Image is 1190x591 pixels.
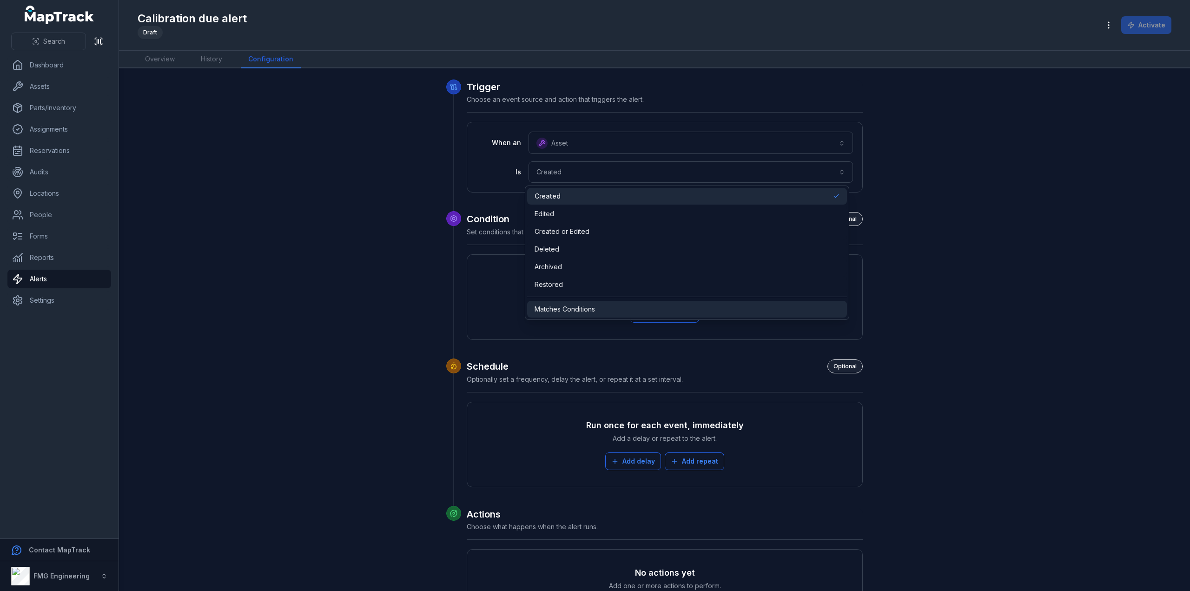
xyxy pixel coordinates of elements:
[535,227,589,236] span: Created or Edited
[525,186,850,320] div: Created
[535,245,559,254] span: Deleted
[529,161,853,183] button: Created
[535,280,563,289] span: Restored
[535,262,562,272] span: Archived
[535,192,561,201] span: Created
[535,209,554,219] span: Edited
[535,305,595,314] span: Matches Conditions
